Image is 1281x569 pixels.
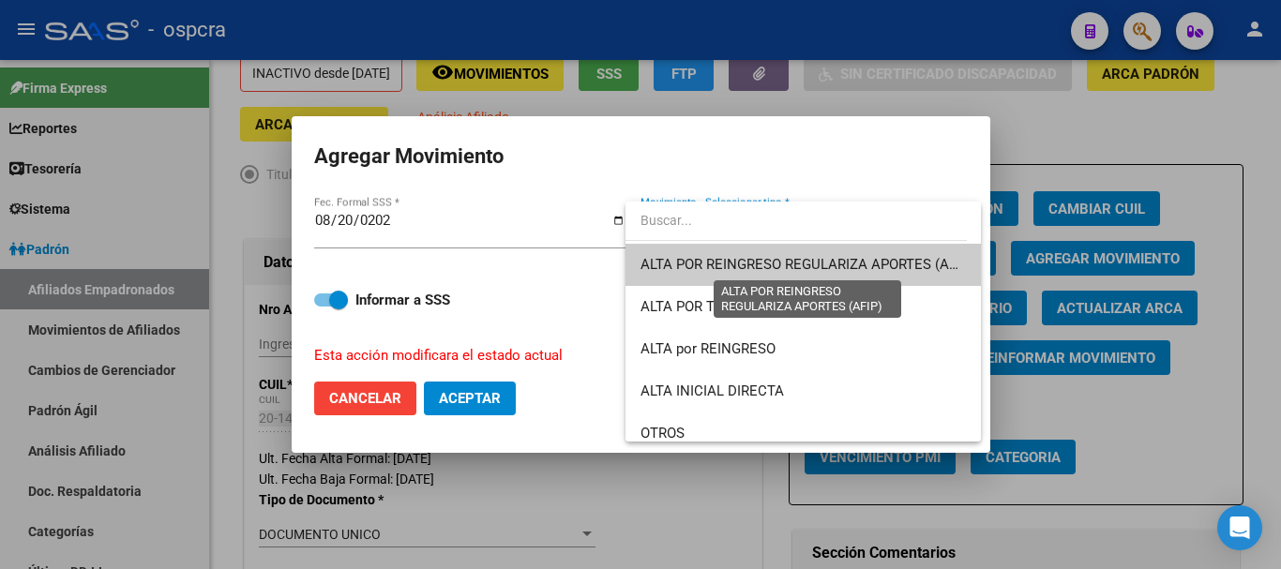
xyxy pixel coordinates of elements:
[640,425,685,442] span: OTROS
[625,201,967,240] input: dropdown search
[640,340,776,357] span: ALTA por REINGRESO
[640,382,784,399] span: ALTA INICIAL DIRECTA
[1217,505,1262,550] div: Open Intercom Messenger
[640,298,867,315] span: ALTA POR TRASPASO - OPCION SSS
[640,256,973,273] span: ALTA POR REINGRESO REGULARIZA APORTES (AFIP)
